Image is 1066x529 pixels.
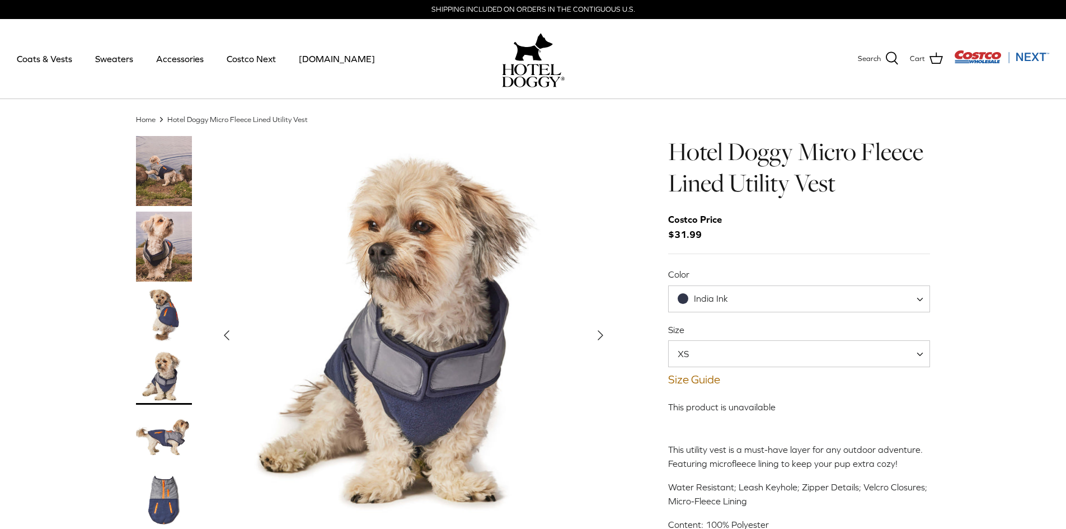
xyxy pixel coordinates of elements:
span: India Ink [694,293,728,303]
p: This utility vest is a must-have layer for any outdoor adventure. Featuring microfleece lining to... [668,443,931,471]
a: Thumbnail Link [136,287,192,343]
nav: Breadcrumbs [136,114,931,125]
label: Color [668,268,931,280]
a: Visit Costco Next [954,57,1049,65]
button: Next [588,323,613,348]
span: India Ink [669,293,750,305]
a: Costco Next [217,40,286,78]
a: Accessories [146,40,214,78]
a: Hotel Doggy Micro Fleece Lined Utility Vest [167,115,308,123]
img: hoteldoggycom [502,64,565,87]
a: Thumbnail Link [136,136,192,206]
img: hoteldoggy.com [514,30,553,64]
span: India Ink [668,285,931,312]
a: Home [136,115,156,123]
a: hoteldoggy.com hoteldoggycom [502,30,565,87]
a: Search [858,52,899,66]
a: Thumbnail Link [136,349,192,405]
label: Size [668,324,931,336]
a: Sweaters [85,40,143,78]
span: XS [668,340,931,367]
button: Previous [214,323,239,348]
a: Size Guide [668,373,931,386]
div: This product is unavailable [668,400,931,415]
a: Cart [910,52,943,66]
span: Cart [910,53,925,65]
img: Costco Next [954,50,1049,64]
span: XS [669,348,711,360]
div: Costco Price [668,212,722,227]
span: $31.99 [668,212,733,242]
a: Thumbnail Link [136,212,192,282]
a: Thumbnail Link [136,410,192,466]
span: Search [858,53,881,65]
a: Thumbnail Link [136,472,192,528]
p: Water Resistant; Leash Keyhole; Zipper Details; Velcro Closures; Micro-Fleece Lining [668,480,931,509]
a: [DOMAIN_NAME] [289,40,385,78]
a: Coats & Vests [7,40,82,78]
h1: Hotel Doggy Micro Fleece Lined Utility Vest [668,136,931,199]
